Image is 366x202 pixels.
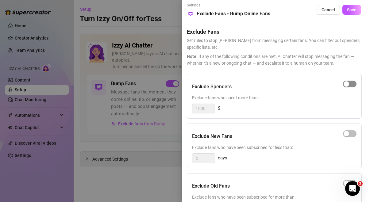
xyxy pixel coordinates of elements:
[358,181,363,186] span: 2
[187,53,361,67] span: If any of the following conditions are met, AI Chatter will stop messaging the fan — whether it's...
[317,5,340,15] button: Cancel
[218,154,227,162] span: days
[347,7,356,12] span: Save
[342,5,361,15] button: Save
[192,94,356,101] span: Exclude fans who spent more than:
[192,83,232,90] h5: Exclude Spenders
[187,37,361,51] span: Set rules to stop [PERSON_NAME] from messaging certain fans. You can filter out spenders, specifi...
[187,2,270,8] span: Settings
[192,194,356,200] span: Exclude fans who have been subscribed for more than:
[192,144,356,151] span: Exclude fans who have been subscribed for less than:
[187,28,361,36] h5: Exclude Fans
[197,10,270,17] h5: Exclude Fans - Bump Online Fans
[322,7,335,12] span: Cancel
[192,133,232,140] h5: Exclude New Fans
[192,182,230,190] h5: Exclude Old Fans
[187,54,198,59] span: Note:
[218,105,220,112] span: $
[345,181,360,196] iframe: Intercom live chat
